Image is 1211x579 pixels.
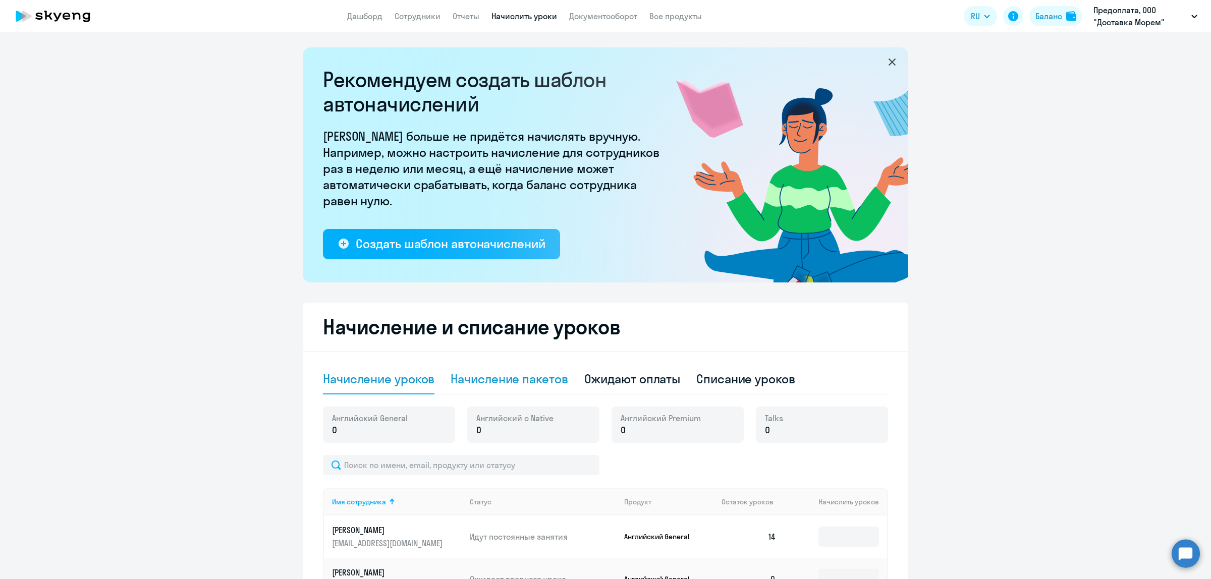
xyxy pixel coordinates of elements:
p: [PERSON_NAME] [332,567,445,578]
span: Английский с Native [476,413,554,424]
div: Имя сотрудника [332,497,462,506]
button: Создать шаблон автоначислений [323,229,560,259]
div: Баланс [1035,10,1062,22]
span: Talks [765,413,783,424]
a: [PERSON_NAME][EMAIL_ADDRESS][DOMAIN_NAME] [332,525,462,549]
span: Остаток уроков [722,497,774,506]
th: Начислить уроков [784,488,887,515]
p: [PERSON_NAME] больше не придётся начислять вручную. Например, можно настроить начисление для сотр... [323,128,666,209]
p: [PERSON_NAME] [332,525,445,536]
span: 0 [765,424,770,437]
p: Идут постоянные занятия [470,531,616,542]
p: [EMAIL_ADDRESS][DOMAIN_NAME] [332,538,445,549]
span: 0 [476,424,481,437]
img: balance [1066,11,1076,21]
span: 0 [621,424,626,437]
button: Балансbalance [1029,6,1082,26]
h2: Рекомендуем создать шаблон автоначислений [323,68,666,116]
a: Все продукты [649,11,702,21]
div: Начисление пакетов [451,371,568,387]
p: Английский General [624,532,700,541]
h2: Начисление и списание уроков [323,315,888,339]
span: RU [971,10,980,22]
a: Отчеты [453,11,479,21]
a: Дашборд [347,11,382,21]
div: Статус [470,497,491,506]
span: 0 [332,424,337,437]
div: Создать шаблон автоначислений [356,236,545,252]
a: Сотрудники [395,11,441,21]
td: 14 [713,515,784,558]
span: Английский General [332,413,408,424]
div: Списание уроков [696,371,795,387]
input: Поиск по имени, email, продукту или статусу [323,455,599,475]
div: Продукт [624,497,714,506]
span: Английский Premium [621,413,701,424]
div: Статус [470,497,616,506]
div: Остаток уроков [722,497,784,506]
div: Ожидают оплаты [584,371,681,387]
button: RU [964,6,997,26]
p: Предоплата, ООО "Доставка Морем" [1093,4,1187,28]
a: Начислить уроки [491,11,557,21]
div: Начисление уроков [323,371,434,387]
a: Документооборот [569,11,637,21]
button: Предоплата, ООО "Доставка Морем" [1088,4,1202,28]
div: Имя сотрудника [332,497,386,506]
div: Продукт [624,497,651,506]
